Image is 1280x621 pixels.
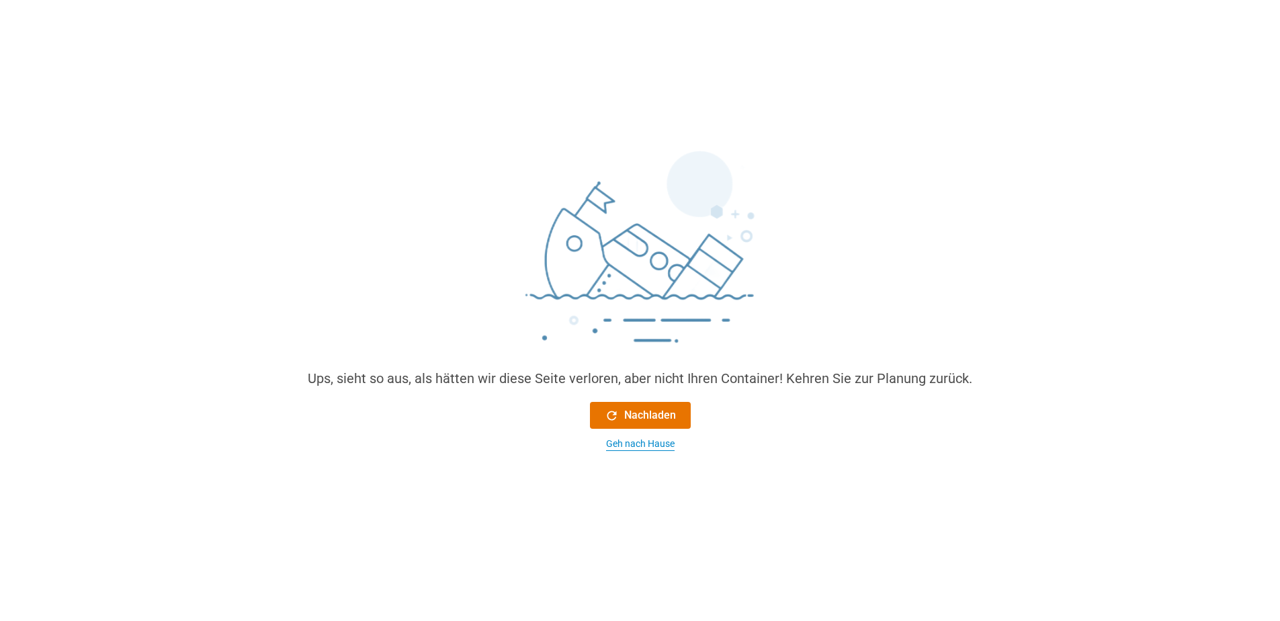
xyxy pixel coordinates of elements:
img: sinking_ship.png [439,145,842,368]
button: Geh nach Hause [590,437,691,451]
button: Nachladen [590,402,691,429]
div: Ups, sieht so aus, als hätten wir diese Seite verloren, aber nicht Ihren Container! Kehren Sie zu... [308,368,972,388]
div: Geh nach Hause [606,437,675,451]
font: Nachladen [624,407,676,423]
